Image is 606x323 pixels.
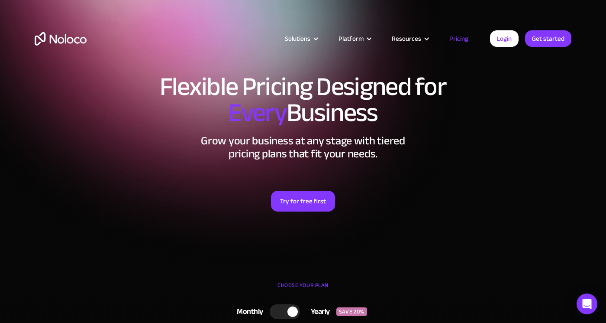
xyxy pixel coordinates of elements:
div: Yearly [300,305,336,318]
h1: Flexible Pricing Designed for Business [35,74,571,126]
div: CHOOSE YOUR PLAN [35,279,571,300]
div: SAVE 20% [336,307,367,316]
div: Open Intercom Messenger [577,294,597,314]
h2: Grow your business at any stage with tiered pricing plans that fit your needs. [35,134,571,160]
div: Resources [381,33,438,44]
a: home [35,32,87,46]
div: Solutions [285,33,310,44]
div: Platform [328,33,381,44]
a: Login [490,30,519,47]
div: Platform [338,33,364,44]
a: Pricing [438,33,479,44]
a: Get started [525,30,571,47]
a: Try for free first [271,191,335,212]
div: Resources [392,33,421,44]
div: Solutions [274,33,328,44]
span: Every [228,88,287,137]
div: Monthly [226,305,270,318]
